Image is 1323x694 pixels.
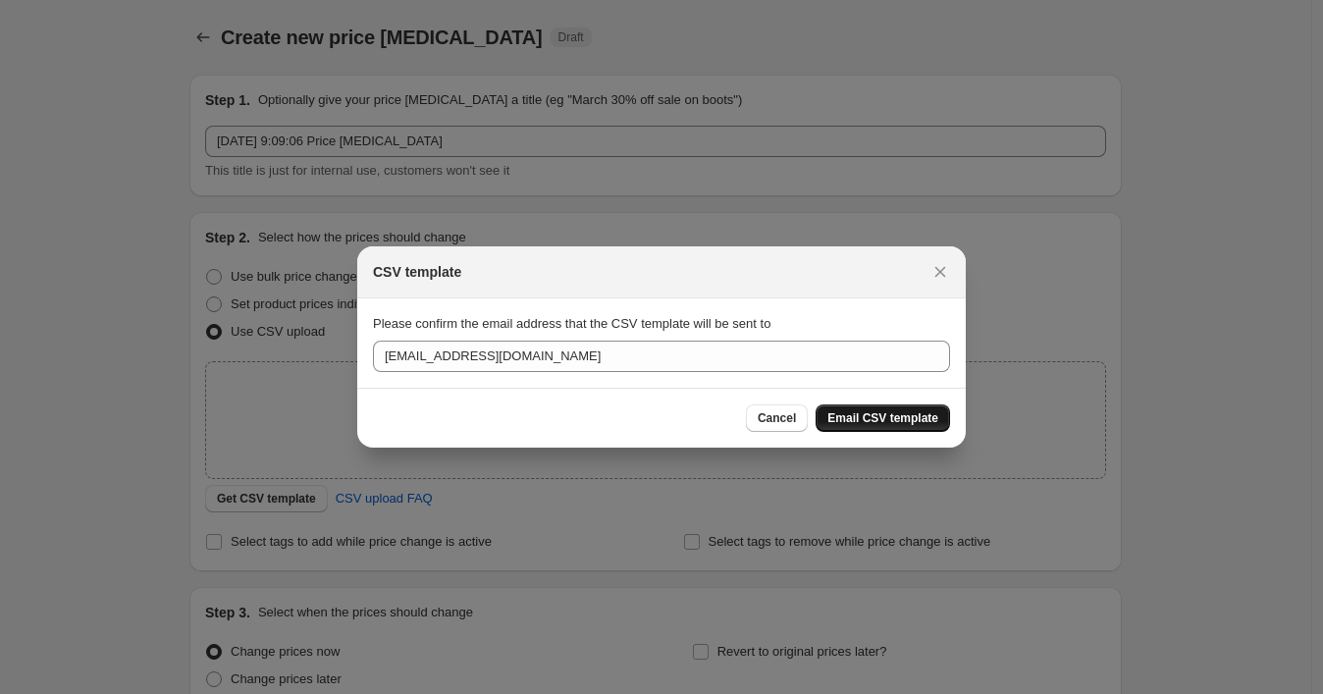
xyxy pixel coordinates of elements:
span: Email CSV template [827,410,938,426]
button: Close [926,258,954,286]
span: Please confirm the email address that the CSV template will be sent to [373,316,770,331]
h2: CSV template [373,262,461,282]
button: Email CSV template [816,404,950,432]
button: Cancel [746,404,808,432]
span: Cancel [758,410,796,426]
